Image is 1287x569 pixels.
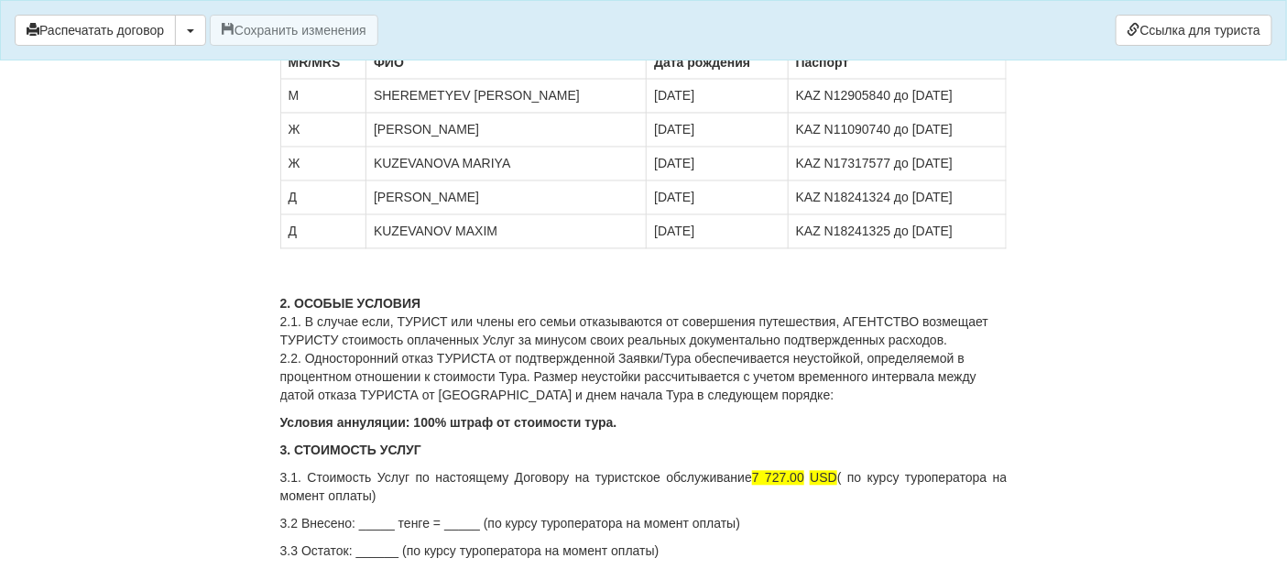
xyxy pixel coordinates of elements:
[366,148,647,181] td: KUZEVANOVA MARIYA
[280,295,1008,405] p: 2.1. В случае если, ТУРИСТ или члены его семьи отказываются от совершения путешествия, АГЕНТСТВО ...
[210,15,378,46] button: Сохранить изменения
[1116,15,1272,46] a: Ссылка для туриста
[366,114,647,148] td: [PERSON_NAME]
[280,515,1008,533] p: 3.2 Внесено: _____ тенге = _____ (по курсу туроператора на момент оплаты)
[280,416,617,431] b: Условия аннуляции: 100% штраф от стоимости тура.
[788,215,1007,249] td: KAZ N18241325 до [DATE]
[280,114,365,148] td: Ж
[366,181,647,215] td: [PERSON_NAME]
[280,80,365,114] td: М
[788,80,1007,114] td: KAZ N12905840 до [DATE]
[752,471,804,486] span: 7 727.00
[810,471,837,486] span: USD
[788,148,1007,181] td: KAZ N17317577 до [DATE]
[280,443,421,458] strong: 3. СТОИМОСТЬ УСЛУГ
[366,215,647,249] td: KUZEVANOV MAXIM
[280,148,365,181] td: Ж
[647,215,789,249] td: [DATE]
[647,148,789,181] td: [DATE]
[366,46,647,80] th: ФИО
[788,114,1007,148] td: KAZ N11090740 до [DATE]
[788,46,1007,80] th: Паспорт
[280,215,365,249] td: Д
[280,181,365,215] td: Д
[647,181,789,215] td: [DATE]
[280,297,421,312] strong: 2. ОСОБЫЕ УСЛОВИЯ
[647,80,789,114] td: [DATE]
[280,542,1008,561] p: 3.3 Остаток: ______ (по курсу туроператора на момент оплаты)
[280,469,1008,506] p: 3.1. Стоимость Услуг по настоящему Договору на туристское обслуживание ( по курсу туроператора на...
[280,46,365,80] th: MR/MRS
[15,15,176,46] button: Распечатать договор
[366,80,647,114] td: SHEREMETYEV [PERSON_NAME]
[788,181,1007,215] td: KAZ N18241324 до [DATE]
[647,114,789,148] td: [DATE]
[647,46,789,80] th: Дата рождения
